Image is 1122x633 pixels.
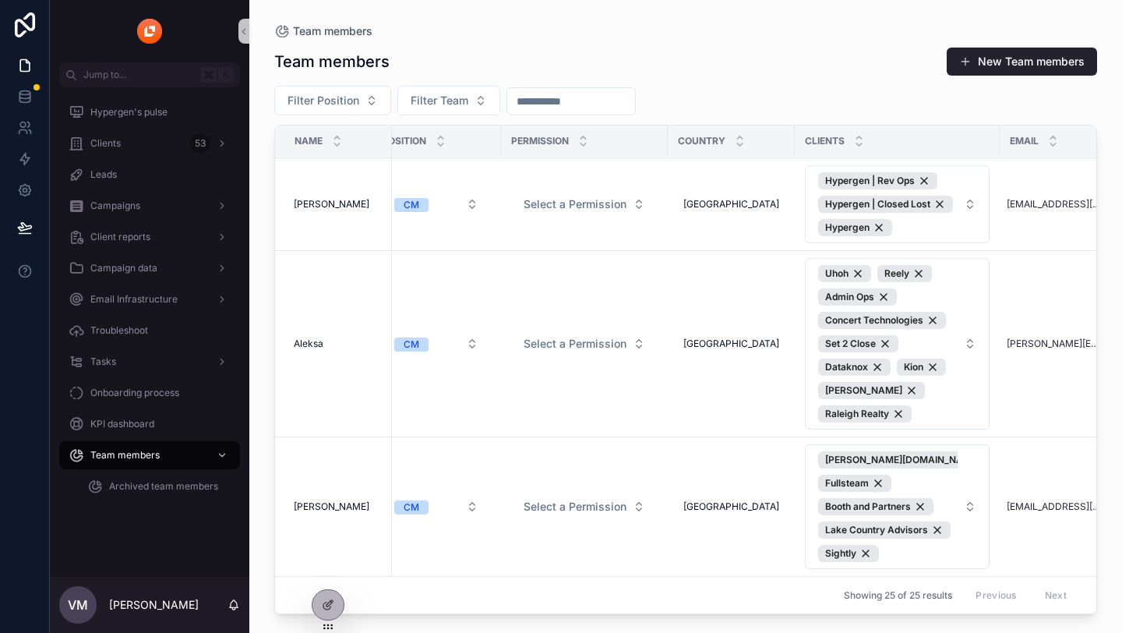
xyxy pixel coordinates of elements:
span: Campaign data [90,262,157,274]
a: Hypergen's pulse [59,98,240,126]
span: [GEOGRAPHIC_DATA] [683,500,779,513]
a: Onboarding process [59,379,240,407]
span: K [220,69,232,81]
button: Unselect 62 [818,335,898,352]
span: Uhoh [825,267,849,280]
button: Unselect 76 [818,312,946,329]
span: Name [295,135,323,147]
span: Email Infrastructure [90,293,178,306]
button: Unselect 16 [818,405,912,423]
span: [GEOGRAPHIC_DATA] [683,338,779,350]
a: Client reports [59,223,240,251]
button: Select Button [397,86,500,115]
span: Fullsteam [825,477,869,490]
button: Select Button [805,165,990,243]
span: Sightly [825,547,856,560]
span: Hypergen | Rev Ops [825,175,915,187]
span: Select a Permission [524,499,626,515]
span: Hypergen | Closed Lost [825,198,930,210]
span: Leads [90,168,117,181]
span: Raleigh Realty [825,408,889,420]
span: Select a Permission [524,196,626,212]
span: Email [1010,135,1039,147]
div: CM [404,338,419,352]
div: scrollable content [50,87,249,521]
button: Unselect 78 [818,498,933,515]
span: Showing 25 of 25 results [844,589,952,602]
button: Unselect CM [394,336,429,352]
div: CM [404,198,419,212]
button: Unselect 71 [818,522,951,539]
a: Archived team members [78,472,240,500]
button: Unselect 83 [818,288,897,306]
span: Kion [904,361,923,373]
div: CM [404,500,419,515]
a: New Team members [947,48,1097,76]
button: Select Button [805,258,990,430]
button: Unselect 95 [818,172,937,189]
button: Select Button [382,493,491,521]
button: Select Button [382,330,491,358]
span: [PERSON_NAME] [825,384,902,397]
span: Country [678,135,725,147]
button: Unselect 94 [818,196,953,213]
button: Unselect 34 [818,382,925,399]
button: Unselect 27 [818,545,879,562]
button: Unselect 53 [818,359,891,376]
span: Reely [884,267,909,280]
span: Concert Technologies [825,314,923,327]
button: Unselect CM [394,499,429,515]
span: KPI dashboard [90,418,154,430]
button: Unselect 112 [818,451,1003,469]
button: Jump to...K [59,62,240,87]
a: Campaign data [59,254,240,282]
span: Filter Position [288,93,359,108]
span: Aleksa [294,338,323,350]
span: Team members [293,23,372,39]
button: Select Button [274,86,391,115]
span: [GEOGRAPHIC_DATA] [683,198,779,210]
a: Tasks [59,348,240,376]
button: Unselect 41 [818,219,892,236]
span: Clients [90,137,121,150]
a: Leads [59,161,240,189]
span: Jump to... [83,69,195,81]
a: Clients53 [59,129,240,157]
button: Unselect 91 [877,265,932,282]
span: Team members [90,449,160,461]
button: Select Button [511,493,658,521]
span: [PERSON_NAME] [294,500,369,513]
a: Campaigns [59,192,240,220]
span: Client reports [90,231,150,243]
span: Archived team members [109,480,218,493]
span: [PERSON_NAME][DOMAIN_NAME] [825,454,980,466]
h1: Team members [274,51,390,72]
span: Lake Country Advisors [825,524,928,536]
a: KPI dashboard [59,410,240,438]
span: Onboarding process [90,387,179,399]
span: Set 2 Close [825,338,876,350]
button: Select Button [805,444,990,569]
span: Filter Team [411,93,468,108]
span: Booth and Partners [825,500,911,513]
div: 53 [190,134,210,153]
button: Select Button [382,190,491,218]
img: App logo [137,19,162,44]
span: Hypergen's pulse [90,106,168,118]
span: Permission [511,135,569,147]
p: [PERSON_NAME] [109,597,199,613]
span: Admin Ops [825,291,874,303]
span: Hypergen [825,221,870,234]
button: Select Button [511,330,658,358]
span: Troubleshoot [90,324,148,337]
span: Tasks [90,355,116,368]
button: Unselect 119 [818,265,871,282]
button: Select Button [511,190,658,218]
span: Campaigns [90,200,140,212]
span: [PERSON_NAME] [294,198,369,210]
a: Team members [274,23,372,39]
span: Select a Permission [524,336,626,352]
a: [EMAIL_ADDRESS][DOMAIN_NAME] [1007,198,1104,210]
a: [EMAIL_ADDRESS][DOMAIN_NAME] [1007,500,1104,513]
span: Position [382,135,426,147]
